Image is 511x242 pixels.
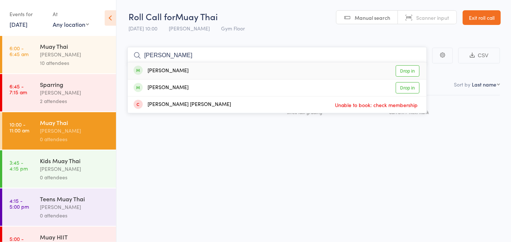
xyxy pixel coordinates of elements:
div: [PERSON_NAME] [134,67,189,75]
div: Sparring [40,80,110,88]
time: 4:15 - 5:00 pm [10,198,29,209]
div: At [53,8,89,20]
button: CSV [458,48,500,63]
time: 6:45 - 7:15 am [10,83,27,95]
div: [PERSON_NAME] [40,126,110,135]
div: Muay Thai [40,42,110,50]
span: Roll Call for [128,10,175,22]
div: since last grading [287,110,383,114]
span: [DATE] 10:00 [128,25,157,32]
div: Current / Next Rank [389,110,497,114]
a: 4:15 -5:00 pmTeens Muay Thai[PERSON_NAME]0 attendees [2,188,116,226]
div: [PERSON_NAME] [134,84,189,92]
div: Kids Muay Thai [40,157,110,165]
a: Drop in [396,65,419,77]
time: 3:45 - 4:15 pm [10,159,28,171]
time: 6:00 - 6:45 am [10,45,29,57]
span: Muay Thai [175,10,218,22]
div: Muay HIIT [40,233,110,241]
span: Scanner input [416,14,449,21]
div: Events for [10,8,45,20]
span: Unable to book: check membership [333,99,419,110]
div: Any location [53,20,89,28]
div: Style [386,99,500,118]
div: [PERSON_NAME] [40,88,110,97]
a: 6:45 -7:15 amSparring[PERSON_NAME]2 attendees [2,74,116,111]
a: Drop in [396,82,419,93]
time: 10:00 - 11:00 am [10,121,29,133]
span: [PERSON_NAME] [169,25,210,32]
div: 2 attendees [40,97,110,105]
a: Exit roll call [463,10,501,25]
div: [PERSON_NAME] [PERSON_NAME] [134,100,231,109]
div: [PERSON_NAME] [40,50,110,59]
span: Manual search [355,14,390,21]
div: 0 attendees [40,135,110,143]
label: Sort by [454,81,470,88]
input: Search by name [127,47,427,64]
a: [DATE] [10,20,27,28]
a: 3:45 -4:15 pmKids Muay Thai[PERSON_NAME]0 attendees [2,150,116,188]
div: Last name [472,81,496,88]
a: 6:00 -6:45 amMuay Thai[PERSON_NAME]10 attendees [2,36,116,73]
span: Gym Floor [221,25,245,32]
div: Teens Muay Thai [40,195,110,203]
div: [PERSON_NAME] [40,165,110,173]
div: 10 attendees [40,59,110,67]
div: Muay Thai [40,118,110,126]
div: [PERSON_NAME] [40,203,110,211]
a: 10:00 -11:00 amMuay Thai[PERSON_NAME]0 attendees [2,112,116,150]
div: 0 attendees [40,211,110,220]
div: 0 attendees [40,173,110,181]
